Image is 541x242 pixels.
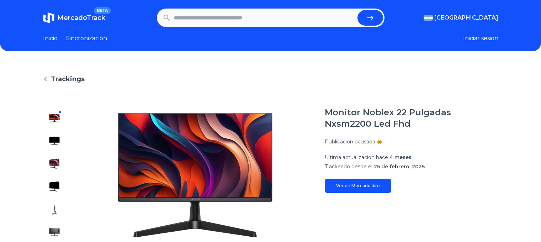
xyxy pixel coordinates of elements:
img: Monitor Noblex 22 Pulgadas Nxsm2200 Led Fhd [49,135,60,147]
span: BETA [94,7,111,14]
span: Ultima actualizacion hace [325,154,388,161]
h1: Monitor Noblex 22 Pulgadas Nxsm2200 Led Fhd [325,107,498,130]
span: Trackings [51,74,85,84]
img: Monitor Noblex 22 Pulgadas Nxsm2200 Led Fhd [49,226,60,238]
button: [GEOGRAPHIC_DATA] [424,14,498,22]
img: Argentina [424,15,433,21]
a: Ver en Mercadolibre [325,179,391,193]
span: Trackeado desde el [325,163,372,170]
img: Monitor Noblex 22 Pulgadas Nxsm2200 Led Fhd [49,181,60,192]
a: MercadoTrackBETA [43,12,105,23]
img: MercadoTrack [43,12,54,23]
img: Monitor Noblex 22 Pulgadas Nxsm2200 Led Fhd [49,204,60,215]
img: Monitor Noblex 22 Pulgadas Nxsm2200 Led Fhd [49,112,60,124]
span: [GEOGRAPHIC_DATA] [434,14,498,22]
img: Monitor Noblex 22 Pulgadas Nxsm2200 Led Fhd [49,158,60,169]
a: Inicio [43,34,58,43]
a: Trackings [43,74,498,84]
p: Publicacion pausada [325,138,375,145]
span: MercadoTrack [57,14,105,22]
a: Sincronizacion [66,34,107,43]
span: 4 meses [389,154,412,161]
button: Iniciar sesion [463,34,498,43]
span: 25 de febrero, 2025 [374,163,425,170]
